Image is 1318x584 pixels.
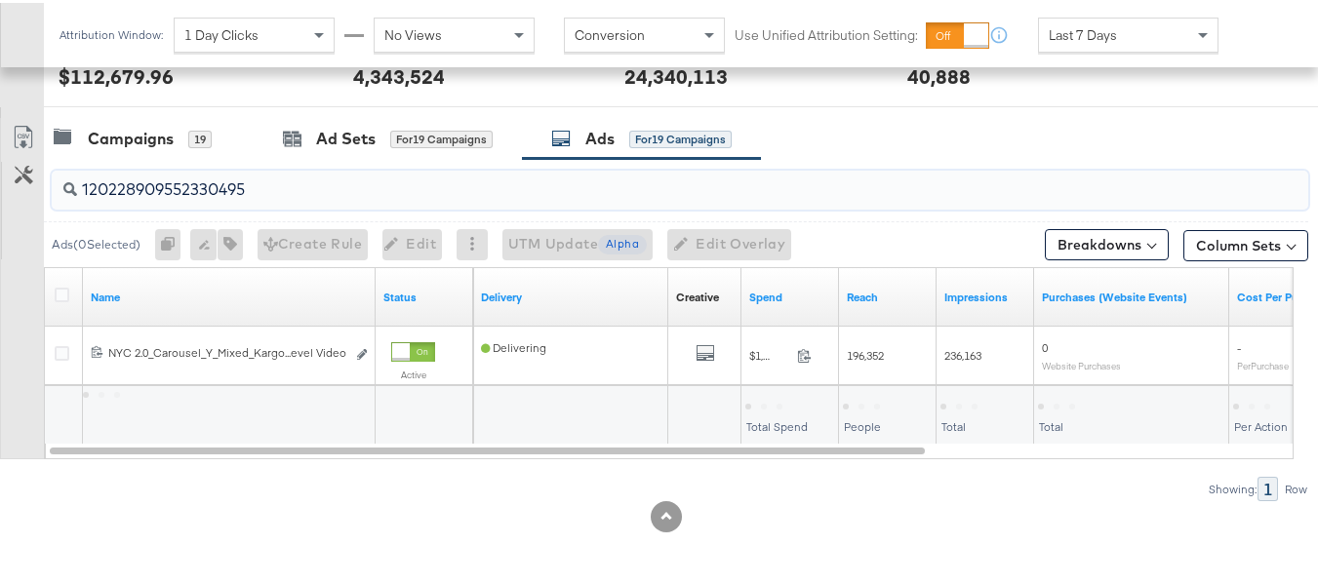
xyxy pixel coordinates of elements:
div: for 19 Campaigns [629,128,732,145]
sub: Per Purchase [1237,357,1289,369]
span: Last 7 Days [1049,23,1117,41]
label: Active [391,366,435,378]
span: 1 Day Clicks [184,23,259,41]
span: 236,163 [944,345,981,360]
div: 0 [155,226,190,257]
a: The number of people your ad was served to. [847,287,929,302]
span: Total Spend [746,416,808,431]
div: 1 [1258,474,1278,498]
span: Total [941,416,966,431]
span: Conversion [575,23,645,41]
div: NYC 2.0_Carousel_Y_Mixed_Kargo...evel Video [108,342,345,358]
div: for 19 Campaigns [390,128,493,145]
a: The number of times a purchase was made tracked by your Custom Audience pixel on your website aft... [1042,287,1221,302]
div: 24,340,113 [624,59,728,88]
div: Creative [676,287,719,302]
sub: Website Purchases [1042,357,1121,369]
div: Ads [585,125,615,147]
a: The total amount spent to date. [749,287,831,302]
div: $112,679.96 [59,59,174,88]
a: Reflects the ability of your Ad to achieve delivery. [481,287,660,302]
div: Campaigns [88,125,174,147]
span: Per Action [1234,416,1288,431]
a: Shows the creative associated with your ad. [676,287,719,302]
a: The number of times your ad was served. On mobile apps an ad is counted as served the first time ... [944,287,1026,302]
span: No Views [384,23,442,41]
input: Search Ad Name, ID or Objective [77,160,1197,198]
button: Breakdowns [1045,226,1169,257]
label: Use Unified Attribution Setting: [735,23,918,42]
div: 40,888 [907,59,971,88]
span: Delivering [481,337,546,352]
span: $1,031.81 [749,345,789,360]
a: Ad Name. [91,287,368,302]
div: Row [1284,480,1308,493]
button: Column Sets [1183,227,1308,258]
div: 19 [188,128,212,145]
span: - [1237,337,1241,352]
a: Shows the current state of your Ad. [383,287,465,302]
span: 196,352 [847,345,884,360]
div: 4,343,524 [353,59,445,88]
span: People [844,416,881,431]
div: Ads ( 0 Selected) [52,233,140,251]
div: Ad Sets [316,125,376,147]
div: Attribution Window: [59,25,164,39]
div: Showing: [1208,480,1258,493]
span: Total [1039,416,1063,431]
span: 0 [1042,337,1048,352]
